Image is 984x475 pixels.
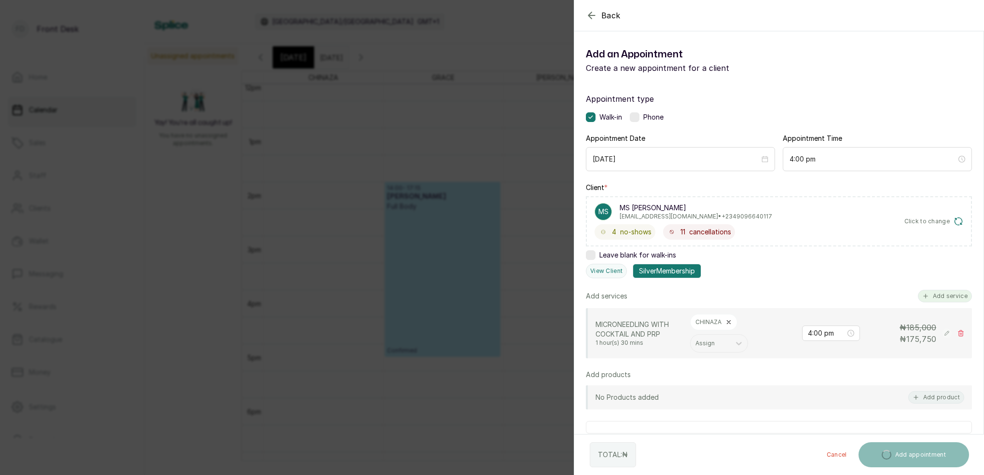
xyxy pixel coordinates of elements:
[906,323,936,332] span: 185,000
[819,442,855,467] button: Cancel
[598,207,609,217] p: MS
[586,134,645,143] label: Appointment Date
[695,318,721,326] p: CHINAZA
[859,442,970,467] button: Add appointment
[904,217,950,225] span: Click to change
[586,10,621,21] button: Back
[596,320,682,339] p: MICRONEEDLING WITH COCKTAIL AND PRP
[586,93,972,105] label: Appointment type
[601,10,621,21] span: Back
[689,227,731,237] span: cancellations
[612,227,616,237] span: 4
[586,183,608,192] label: Client
[586,62,779,74] p: Create a new appointment for a client
[633,264,701,278] span: Silver Membership
[790,154,956,164] input: Select time
[620,203,772,213] p: MS [PERSON_NAME]
[808,328,845,339] input: Select time
[904,217,964,226] button: Click to change
[586,264,627,278] button: View Client
[908,391,964,404] button: Add product
[599,112,622,122] span: Walk-in
[620,227,651,237] span: no-shows
[593,154,760,164] input: Select date
[586,47,779,62] h1: Add an Appointment
[586,291,627,301] p: Add services
[900,333,936,345] p: ₦
[643,112,664,122] span: Phone
[680,227,685,237] span: 11
[906,334,936,344] span: 175,750
[900,322,936,333] p: ₦
[783,134,842,143] label: Appointment Time
[596,339,682,347] p: 1 hour(s) 30 mins
[620,213,772,220] p: [EMAIL_ADDRESS][DOMAIN_NAME] • +234 9096640117
[596,393,659,402] p: No Products added
[599,250,676,260] span: Leave blank for walk-ins
[586,370,631,380] p: Add products
[598,450,628,460] p: TOTAL: ₦
[918,290,972,302] button: Add service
